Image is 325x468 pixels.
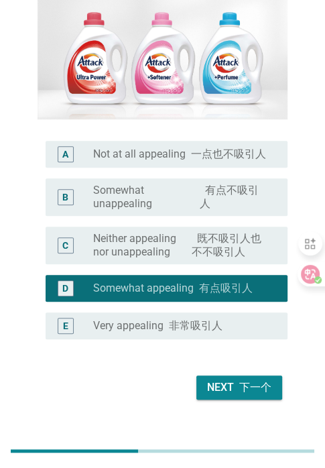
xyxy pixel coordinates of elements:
[93,282,253,295] label: Somewhat appealing
[196,375,282,400] button: Next 下一个
[63,318,68,333] div: E
[192,232,261,258] font: 既不吸引人也不不吸引人
[93,184,266,211] label: Somewhat unappealing
[62,238,68,252] div: C
[93,232,266,259] label: Neither appealing nor unappealing
[93,148,266,161] label: Not at all appealing
[62,190,68,204] div: B
[200,184,259,210] font: 有点不吸引人
[207,379,271,396] div: Next
[93,319,222,333] label: Very appealing
[62,147,68,161] div: A
[239,381,271,394] font: 下一个
[191,148,266,160] font: 一点也不吸引人
[169,319,222,332] font: 非常吸引人
[199,282,253,294] font: 有点吸引人
[62,281,68,295] div: D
